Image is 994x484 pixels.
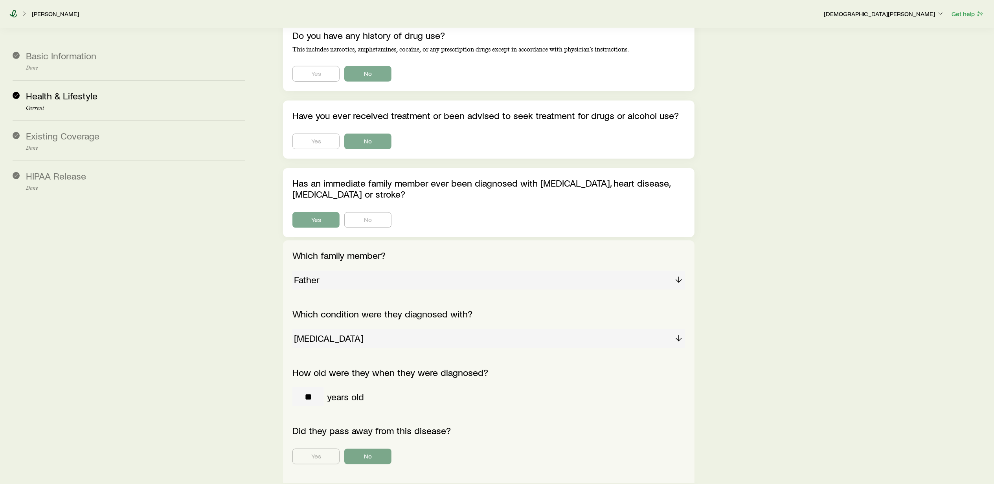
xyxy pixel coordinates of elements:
[824,10,944,18] p: [DEMOGRAPHIC_DATA][PERSON_NAME]
[26,65,245,71] p: Done
[292,449,340,464] button: Yes
[292,425,685,436] p: Did they pass away from this disease?
[344,212,391,228] button: No
[292,178,685,200] p: Has an immediate family member ever been diagnosed with [MEDICAL_DATA], heart disease, [MEDICAL_D...
[344,134,391,149] button: No
[344,449,391,464] button: No
[26,185,245,191] p: Done
[292,110,685,121] p: Have you ever received treatment or been advised to seek treatment for drugs or alcohol use?
[344,66,391,82] button: No
[292,249,386,261] label: Which family member?
[31,10,79,18] a: [PERSON_NAME]
[292,308,472,319] label: Which condition were they diagnosed with?
[26,90,97,101] span: Health & Lifestyle
[292,30,685,41] p: Do you have any history of drug use?
[26,105,245,111] p: Current
[26,145,245,151] p: Done
[292,66,340,82] button: Yes
[292,367,685,378] p: How old were they when they were diagnosed?
[292,134,340,149] button: Yes
[26,170,86,181] span: HIPAA Release
[292,46,685,53] p: This includes narcotics, amphetamines, cocaine, or any prescription drugs except in accordance wi...
[292,212,340,228] button: Yes
[327,391,364,402] div: years old
[823,9,945,19] button: [DEMOGRAPHIC_DATA][PERSON_NAME]
[951,9,985,18] button: Get help
[26,130,99,141] span: Existing Coverage
[26,50,96,61] span: Basic Information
